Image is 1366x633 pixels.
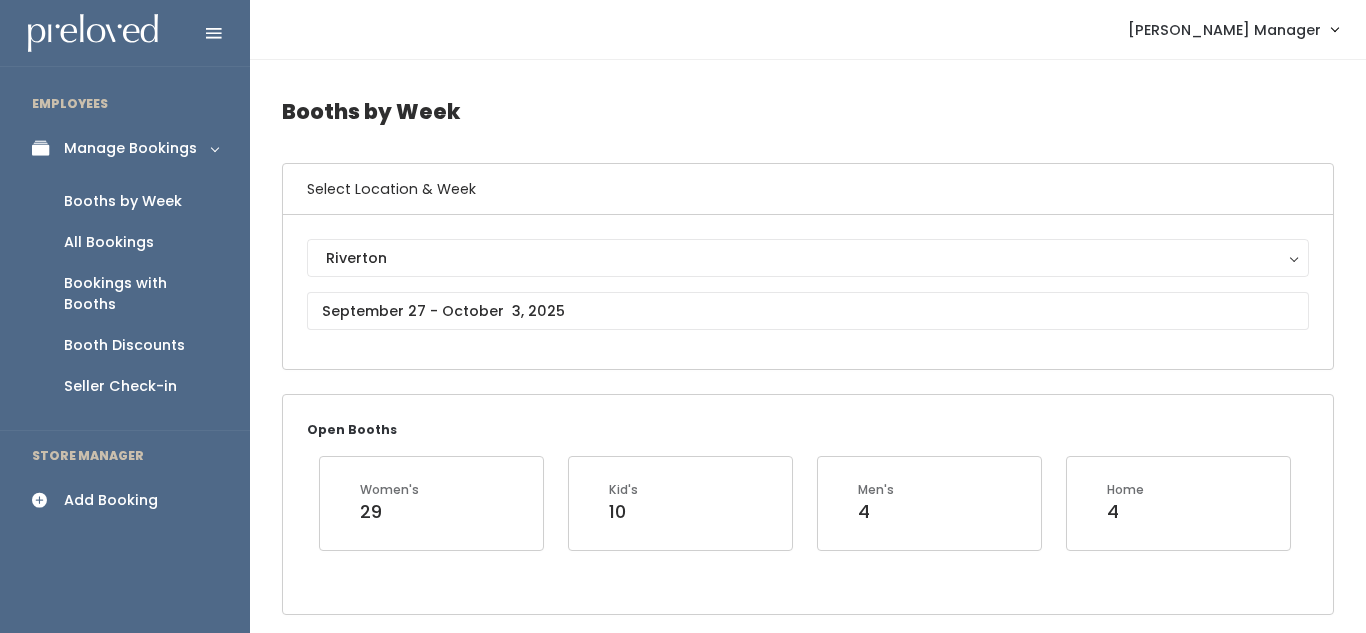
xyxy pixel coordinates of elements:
[64,273,218,315] div: Bookings with Booths
[282,84,1334,139] h4: Booths by Week
[307,292,1309,330] input: September 27 - October 3, 2025
[1107,481,1144,499] div: Home
[1107,499,1144,525] div: 4
[64,138,197,159] div: Manage Bookings
[1108,8,1358,51] a: [PERSON_NAME] Manager
[307,239,1309,277] button: Riverton
[64,490,158,511] div: Add Booking
[858,499,894,525] div: 4
[307,421,397,438] small: Open Booths
[28,14,158,53] img: preloved logo
[64,232,154,253] div: All Bookings
[64,191,182,212] div: Booths by Week
[64,376,177,397] div: Seller Check-in
[858,481,894,499] div: Men's
[360,481,419,499] div: Women's
[360,499,419,525] div: 29
[609,481,638,499] div: Kid's
[1128,19,1321,41] span: [PERSON_NAME] Manager
[283,164,1333,215] h6: Select Location & Week
[326,247,1290,269] div: Riverton
[64,335,185,356] div: Booth Discounts
[609,499,638,525] div: 10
